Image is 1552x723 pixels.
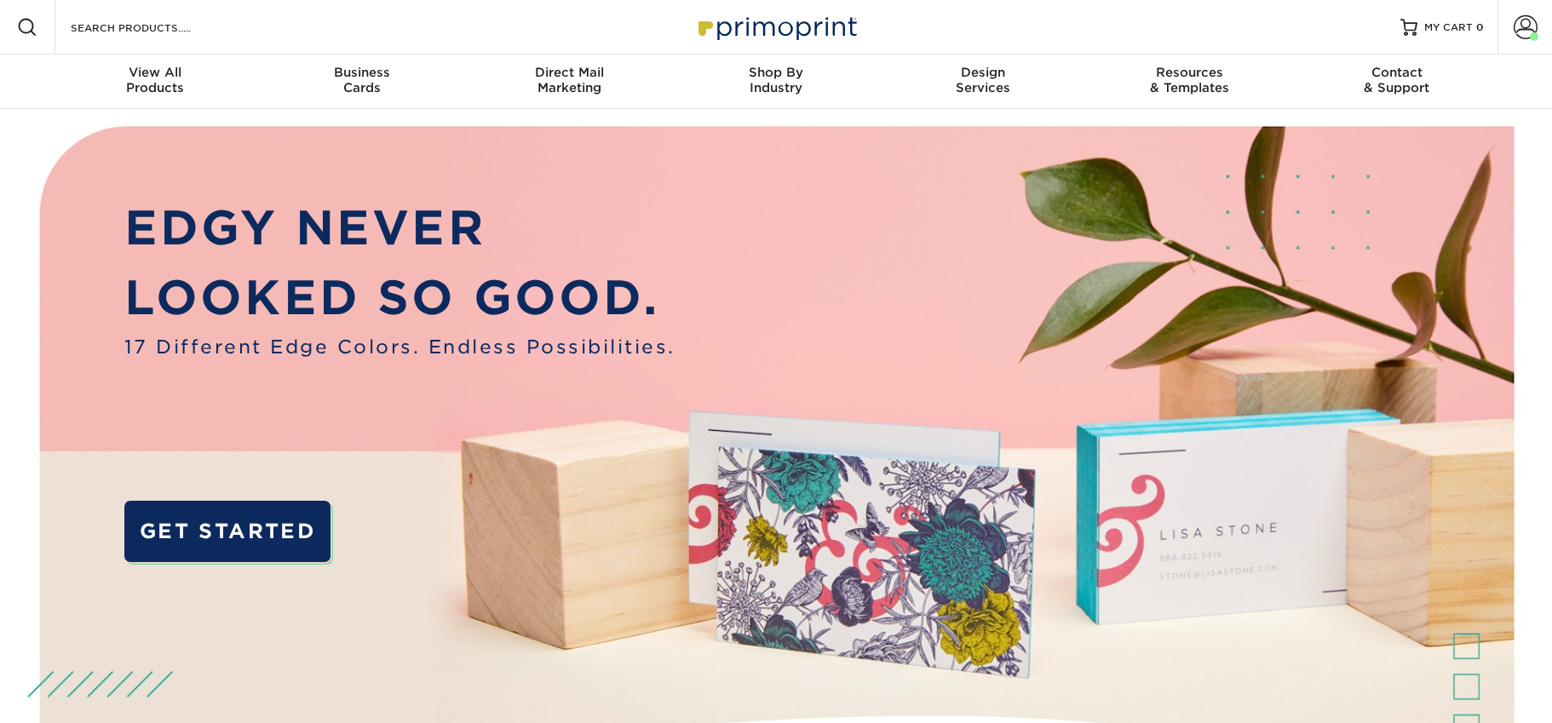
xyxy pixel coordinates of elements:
a: Contact& Support [1293,55,1500,109]
a: Shop ByIndustry [673,55,880,109]
span: 0 [1476,21,1484,33]
span: 17 Different Edge Colors. Endless Possibilities. [124,333,675,361]
span: MY CART [1424,20,1473,35]
img: Primoprint [691,9,861,45]
span: Business [259,65,466,80]
div: Industry [673,65,880,95]
div: Cards [259,65,466,95]
div: & Support [1293,65,1500,95]
a: GET STARTED [124,501,331,562]
a: DesignServices [879,55,1086,109]
span: Direct Mail [466,65,673,80]
span: Contact [1293,65,1500,80]
input: SEARCH PRODUCTS..... [69,17,235,37]
span: Resources [1086,65,1293,80]
p: LOOKED SO GOOD. [124,263,675,333]
a: Resources& Templates [1086,55,1293,109]
a: Direct MailMarketing [466,55,673,109]
div: Products [52,65,259,95]
a: View AllProducts [52,55,259,109]
span: Shop By [673,65,880,80]
span: Design [879,65,1086,80]
div: Services [879,65,1086,95]
p: EDGY NEVER [124,193,675,263]
span: View All [52,65,259,80]
div: Marketing [466,65,673,95]
a: BusinessCards [259,55,466,109]
div: & Templates [1086,65,1293,95]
